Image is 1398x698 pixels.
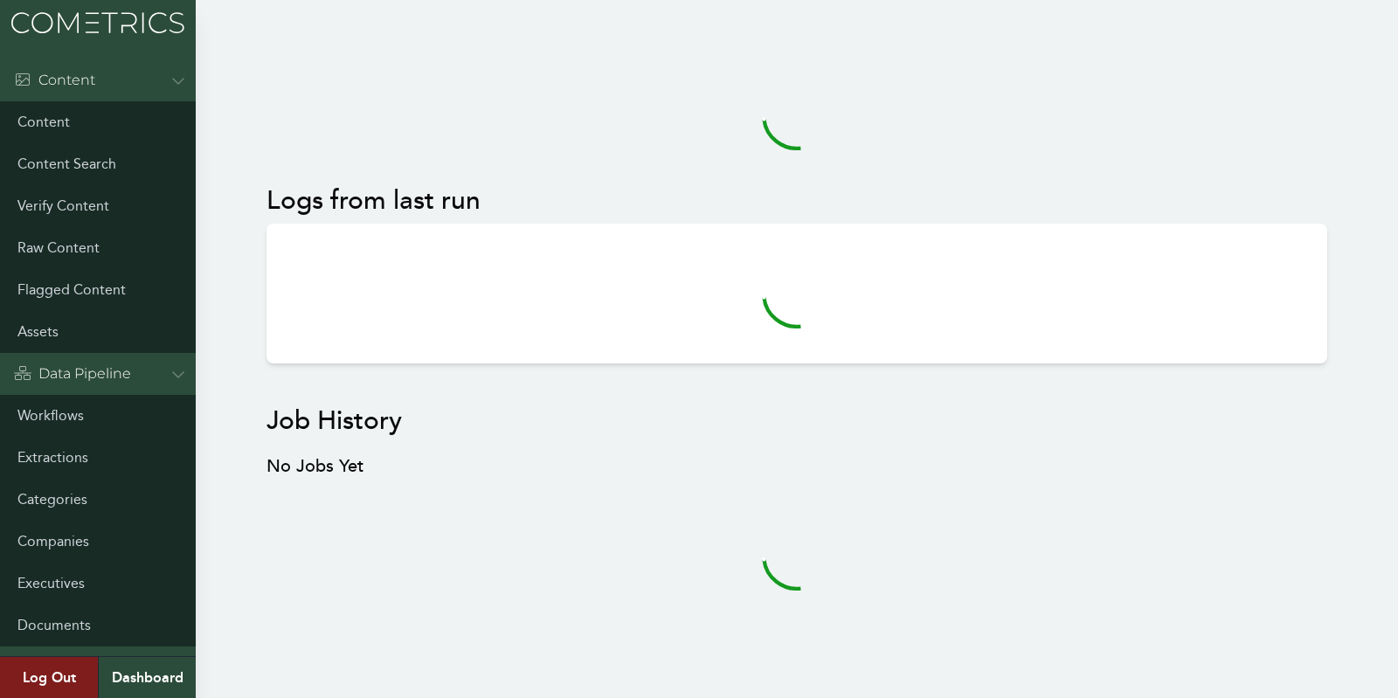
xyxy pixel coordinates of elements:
[266,185,1326,217] h2: Logs from last run
[762,521,832,591] svg: audio-loading
[14,363,131,384] div: Data Pipeline
[98,657,196,698] a: Dashboard
[762,259,832,328] svg: audio-loading
[14,70,95,91] div: Content
[266,454,1326,479] h3: No Jobs Yet
[266,405,1326,437] h2: Job History
[762,80,832,150] svg: audio-loading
